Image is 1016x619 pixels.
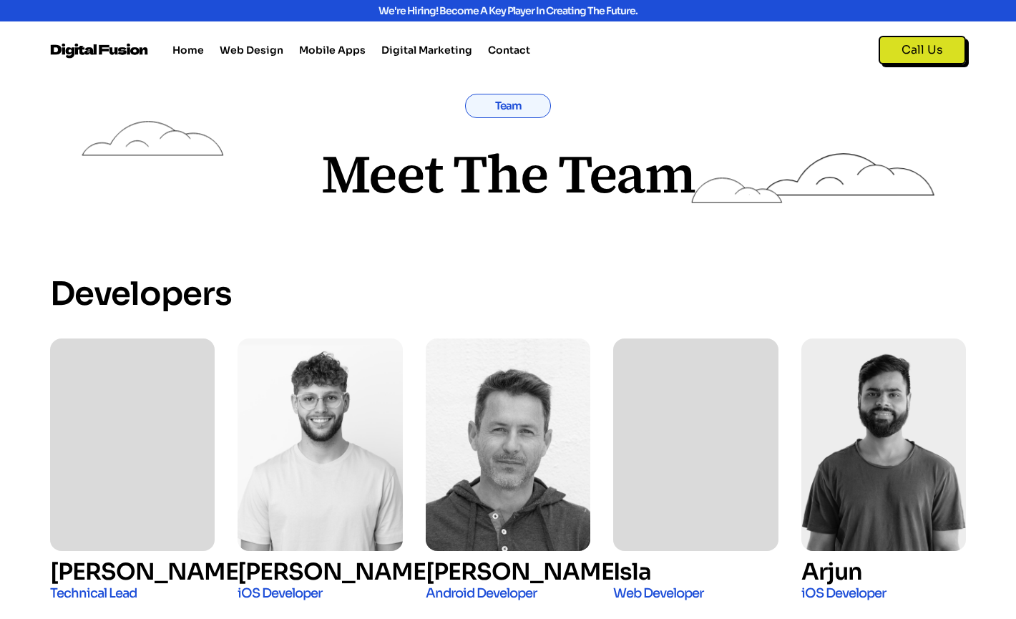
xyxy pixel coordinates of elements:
a: Home [172,42,204,59]
h4: [PERSON_NAME]​ [426,562,590,581]
h3: Developers [50,273,966,316]
h1: Team [466,94,550,117]
h4: iOS Developer​ [238,584,402,603]
h4: Isla​ [613,562,778,581]
h4: [PERSON_NAME] [50,562,215,581]
span: Call Us [902,43,943,57]
h4: [PERSON_NAME] [238,562,402,581]
a: Call Us [879,36,966,64]
div: We're hiring! Become a key player in creating the future. [142,6,874,16]
h4: Arjun [801,562,966,581]
a: Mobile Apps [299,42,366,59]
h4: Technical Lead [50,584,215,603]
h4: Android Developer​ [426,584,590,603]
h4: Web Developer [613,584,778,603]
a: Contact [488,42,530,59]
a: Web Design [220,42,283,59]
h2: Meet The Team [165,143,851,204]
a: Digital Marketing [381,42,472,59]
h4: iOS Developer​ [801,584,966,603]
